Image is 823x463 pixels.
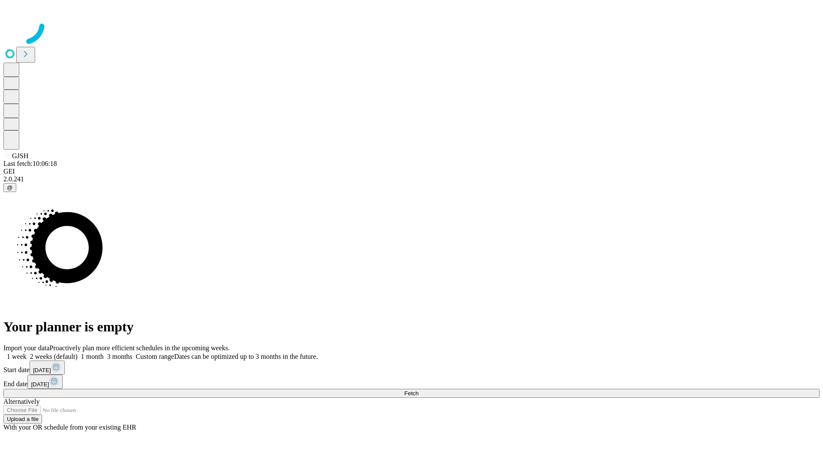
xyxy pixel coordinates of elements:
[7,184,13,191] span: @
[3,160,57,167] span: Last fetch: 10:06:18
[3,424,136,431] span: With your OR schedule from your existing EHR
[3,319,820,335] h1: Your planner is empty
[27,375,63,389] button: [DATE]
[33,367,51,373] span: [DATE]
[3,361,820,375] div: Start date
[31,381,49,388] span: [DATE]
[174,353,318,360] span: Dates can be optimized up to 3 months in the future.
[3,168,820,175] div: GEI
[30,361,65,375] button: [DATE]
[136,353,174,360] span: Custom range
[50,344,230,352] span: Proactively plan more efficient schedules in the upcoming weeks.
[81,353,104,360] span: 1 month
[3,375,820,389] div: End date
[3,175,820,183] div: 2.0.241
[7,353,27,360] span: 1 week
[3,398,39,405] span: Alternatively
[404,390,418,397] span: Fetch
[30,353,78,360] span: 2 weeks (default)
[107,353,132,360] span: 3 months
[12,152,28,159] span: GJSH
[3,183,16,192] button: @
[3,344,50,352] span: Import your data
[3,415,42,424] button: Upload a file
[3,389,820,398] button: Fetch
